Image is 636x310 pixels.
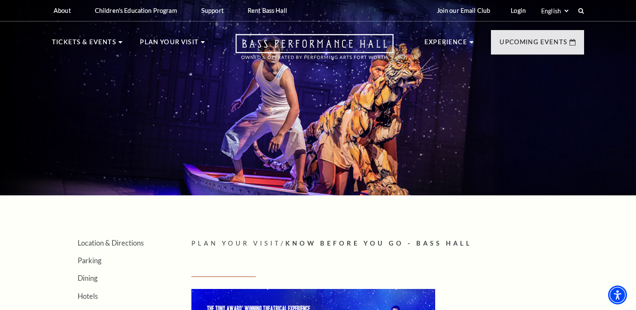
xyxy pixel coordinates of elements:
[424,37,467,52] p: Experience
[78,239,144,247] a: Location & Directions
[201,7,224,14] p: Support
[78,256,101,264] a: Parking
[78,292,98,300] a: Hotels
[191,238,584,249] p: /
[539,7,570,15] select: Select:
[285,240,472,247] span: Know Before You Go - Bass Hall
[140,37,199,52] p: Plan Your Visit
[205,34,424,68] a: Open this option
[78,274,97,282] a: Dining
[608,286,627,304] div: Accessibility Menu
[52,37,116,52] p: Tickets & Events
[500,37,567,52] p: Upcoming Events
[95,7,177,14] p: Children's Education Program
[54,7,71,14] p: About
[248,7,287,14] p: Rent Bass Hall
[191,240,281,247] span: Plan Your Visit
